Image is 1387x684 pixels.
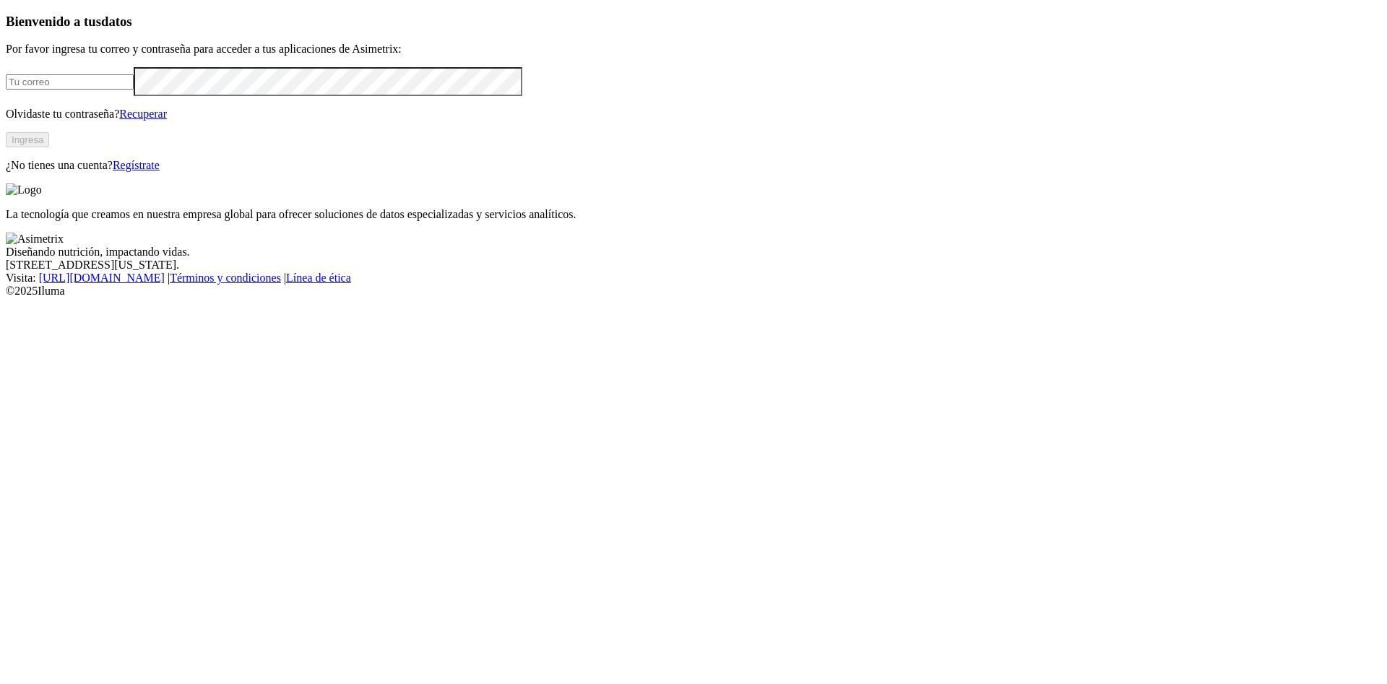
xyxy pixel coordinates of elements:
h3: Bienvenido a tus [6,14,1381,30]
span: datos [101,14,132,29]
button: Ingresa [6,132,49,147]
input: Tu correo [6,74,134,90]
a: Línea de ética [286,272,351,284]
div: Visita : | | [6,272,1381,285]
p: Por favor ingresa tu correo y contraseña para acceder a tus aplicaciones de Asimetrix: [6,43,1381,56]
p: La tecnología que creamos en nuestra empresa global para ofrecer soluciones de datos especializad... [6,208,1381,221]
p: ¿No tienes una cuenta? [6,159,1381,172]
div: Diseñando nutrición, impactando vidas. [6,246,1381,259]
a: [URL][DOMAIN_NAME] [39,272,165,284]
img: Logo [6,183,42,196]
div: [STREET_ADDRESS][US_STATE]. [6,259,1381,272]
a: Recuperar [119,108,167,120]
a: Términos y condiciones [170,272,281,284]
div: © 2025 Iluma [6,285,1381,298]
p: Olvidaste tu contraseña? [6,108,1381,121]
img: Asimetrix [6,233,64,246]
a: Regístrate [113,159,160,171]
